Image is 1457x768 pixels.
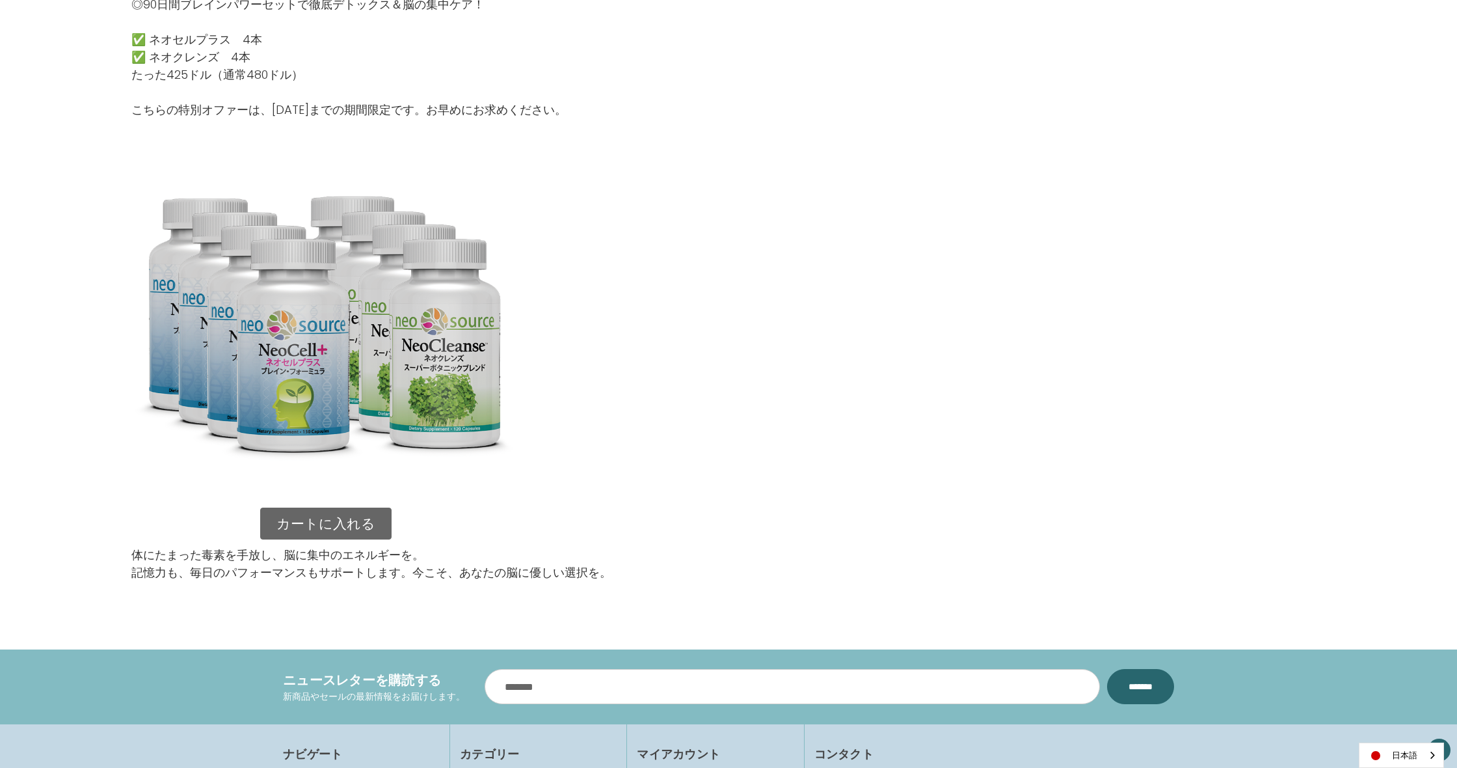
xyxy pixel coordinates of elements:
a: カートに入れる [260,508,392,540]
h4: ニュースレターを購読する [283,670,465,690]
h4: コンタクト [814,745,1174,763]
a: 日本語 [1359,743,1443,767]
div: Language [1359,743,1444,768]
h4: ナビゲート [283,745,440,763]
p: ✅ ネオセルプラス 4本 ✅ ネオクレンズ 4本 たった425ドル（通常480ドル） [131,31,567,83]
p: 新商品やセールの最新情報をお届けします。 [283,690,465,704]
aside: Language selected: 日本語 [1359,743,1444,768]
p: 体にたまった毒素を手放し、脳に集中のエネルギーを。 記憶力も、毎日のパフォーマンスもサポートします。今こそ、あなたの脳に優しい選択を。 [131,546,611,581]
p: こちらの特別オファーは、[DATE]までの期間限定です。お早めにお求めください。 [131,101,567,118]
h4: マイアカウント [637,745,794,763]
h4: カテゴリー [460,745,617,763]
